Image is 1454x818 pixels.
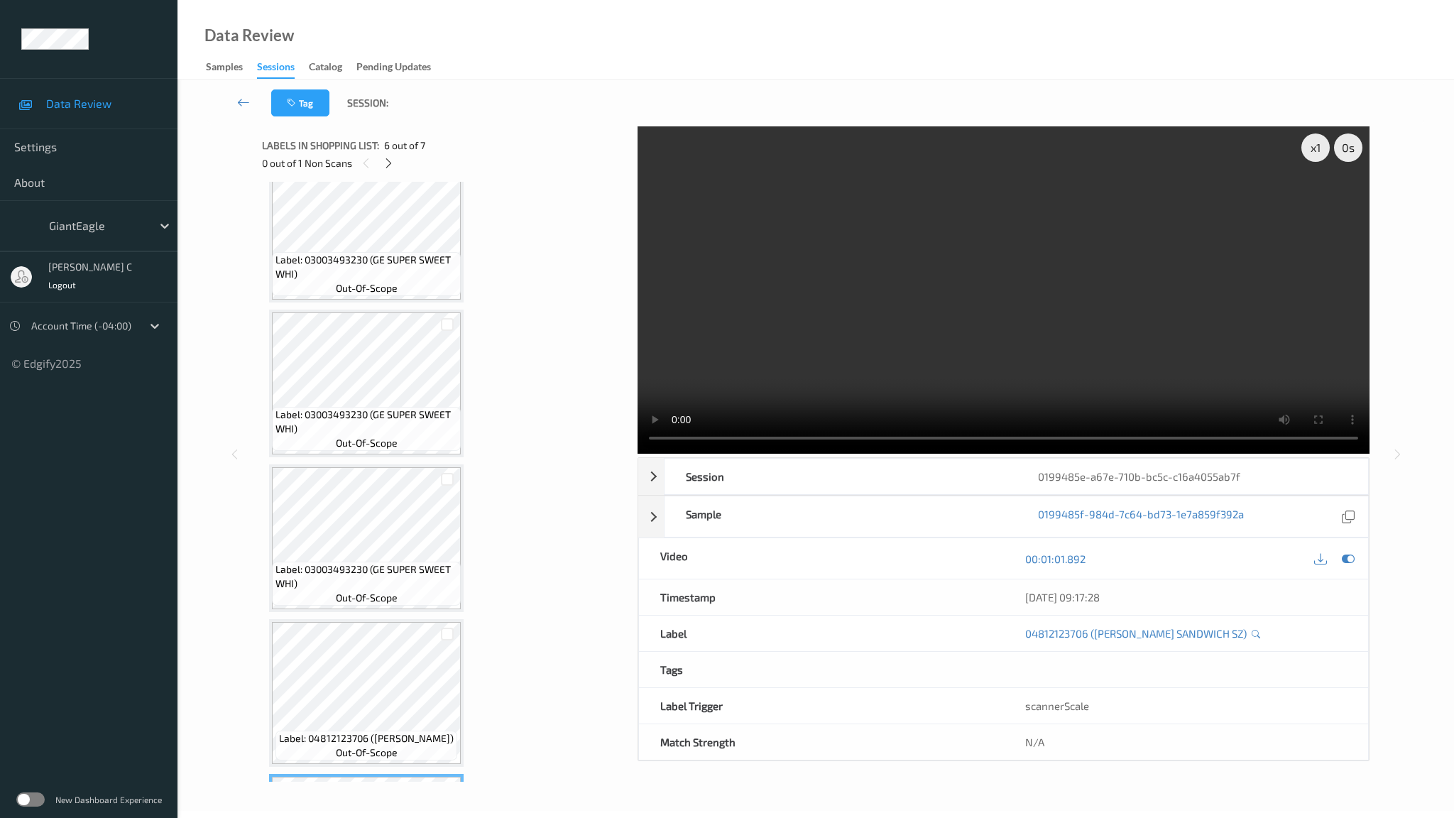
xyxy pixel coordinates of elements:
[1004,688,1368,724] div: scannerScale
[275,253,457,281] span: Label: 03003493230 (GE SUPER SWEET WHI)
[1025,552,1086,566] a: 00:01:01.892
[356,60,431,77] div: Pending Updates
[639,579,1003,615] div: Timestamp
[347,96,388,110] span: Session:
[1017,459,1368,494] div: 0199485e-a67e-710b-bc5c-c16a4055ab7f
[638,496,1369,538] div: Sample0199485f-984d-7c64-bd73-1e7a859f392a
[1038,507,1244,526] a: 0199485f-984d-7c64-bd73-1e7a859f392a
[262,154,628,172] div: 0 out of 1 Non Scans
[275,562,457,591] span: Label: 03003493230 (GE SUPER SWEET WHI)
[336,436,398,450] span: out-of-scope
[336,281,398,295] span: out-of-scope
[639,688,1003,724] div: Label Trigger
[271,89,329,116] button: Tag
[1004,724,1368,760] div: N/A
[336,746,398,760] span: out-of-scope
[275,408,457,436] span: Label: 03003493230 (GE SUPER SWEET WHI)
[665,459,1016,494] div: Session
[257,58,309,79] a: Sessions
[309,58,356,77] a: Catalog
[1334,133,1362,162] div: 0 s
[639,616,1003,651] div: Label
[356,58,445,77] a: Pending Updates
[1025,590,1347,604] div: [DATE] 09:17:28
[309,60,342,77] div: Catalog
[206,58,257,77] a: Samples
[206,60,243,77] div: Samples
[257,60,295,79] div: Sessions
[279,731,454,746] span: Label: 04812123706 ([PERSON_NAME])
[384,138,425,153] span: 6 out of 7
[1301,133,1330,162] div: x 1
[262,138,379,153] span: Labels in shopping list:
[638,458,1369,495] div: Session0199485e-a67e-710b-bc5c-c16a4055ab7f
[639,652,1003,687] div: Tags
[336,591,398,605] span: out-of-scope
[1025,626,1247,640] a: 04812123706 ([PERSON_NAME] SANDWICH SZ)
[204,28,294,43] div: Data Review
[639,724,1003,760] div: Match Strength
[665,496,1016,537] div: Sample
[639,538,1003,579] div: Video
